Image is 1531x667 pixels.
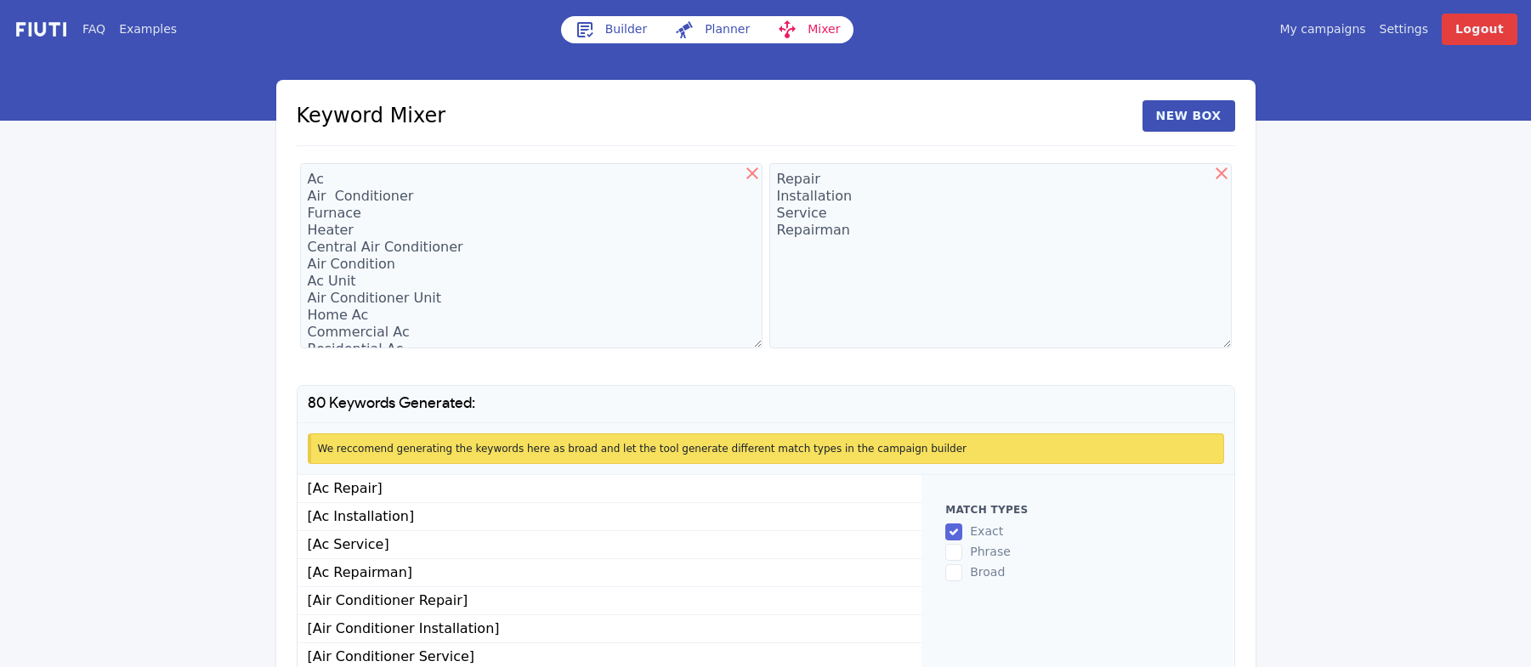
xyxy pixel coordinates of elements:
a: Examples [119,20,177,38]
button: New Box [1143,100,1235,132]
h1: 80 Keywords Generated: [298,386,1234,422]
a: Settings [1380,20,1428,38]
li: [Ac Repairman] [298,559,922,587]
a: Builder [561,16,661,43]
li: [Air Conditioner Installation] [298,615,922,643]
input: phrase [945,544,962,561]
img: f731f27.png [14,20,69,39]
span: exact [970,524,1003,538]
span: phrase [970,545,1011,558]
li: [Ac Repair] [298,475,922,503]
input: broad [945,564,962,581]
h1: Keyword Mixer [297,100,446,131]
span: broad [970,565,1005,579]
input: exact [945,523,962,540]
li: [Ac Installation] [298,503,922,531]
a: My campaigns [1279,20,1365,38]
div: We reccomend generating the keywords here as broad and let the tool generate different match type... [308,433,1224,464]
li: [Air Conditioner Repair] [298,587,922,615]
a: FAQ [82,20,105,38]
li: [Ac Service] [298,531,922,559]
h2: Match types [945,502,1210,517]
a: Planner [661,16,763,43]
a: Mixer [763,16,853,43]
a: Logout [1442,14,1517,45]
